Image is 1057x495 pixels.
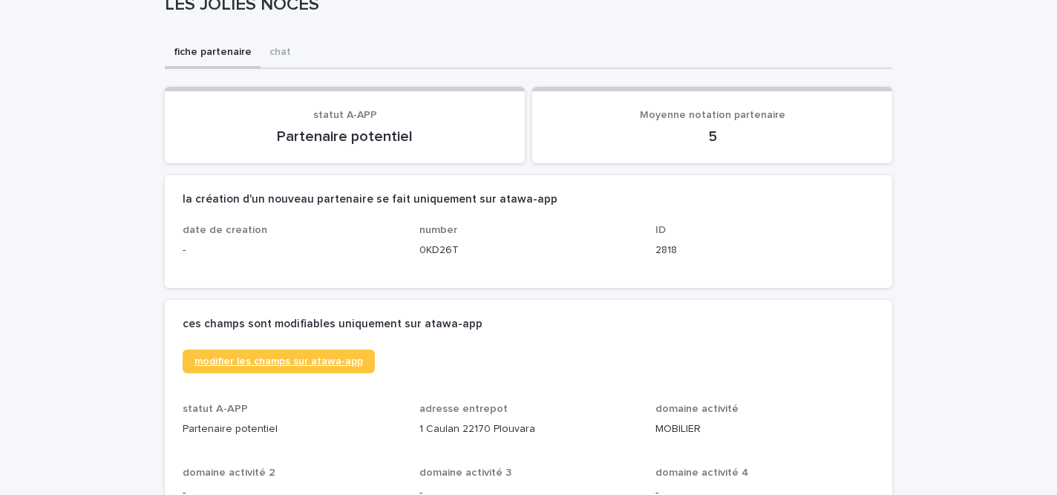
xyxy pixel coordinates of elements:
[183,193,557,206] h2: la création d'un nouveau partenaire se fait uniquement sur atawa-app
[419,468,511,478] span: domaine activité 3
[183,128,507,145] p: Partenaire potentiel
[183,468,275,478] span: domaine activité 2
[655,404,739,414] span: domaine activité
[183,225,267,235] span: date de creation
[313,110,377,120] span: statut A-APP
[655,422,874,437] p: MOBILIER
[419,225,457,235] span: number
[655,243,874,258] p: 2818
[419,243,638,258] p: 0KD26T
[183,422,402,437] p: Partenaire potentiel
[655,468,749,478] span: domaine activité 4
[183,404,248,414] span: statut A-APP
[419,404,508,414] span: adresse entrepot
[640,110,785,120] span: Moyenne notation partenaire
[655,225,666,235] span: ID
[183,350,375,373] a: modifier les champs sur atawa-app
[165,38,261,69] button: fiche partenaire
[194,356,363,367] span: modifier les champs sur atawa-app
[419,422,638,437] p: 1 Caulan 22170 Plouvara
[183,318,482,331] h2: ces champs sont modifiables uniquement sur atawa-app
[261,38,300,69] button: chat
[550,128,874,145] p: 5
[183,243,402,258] p: -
